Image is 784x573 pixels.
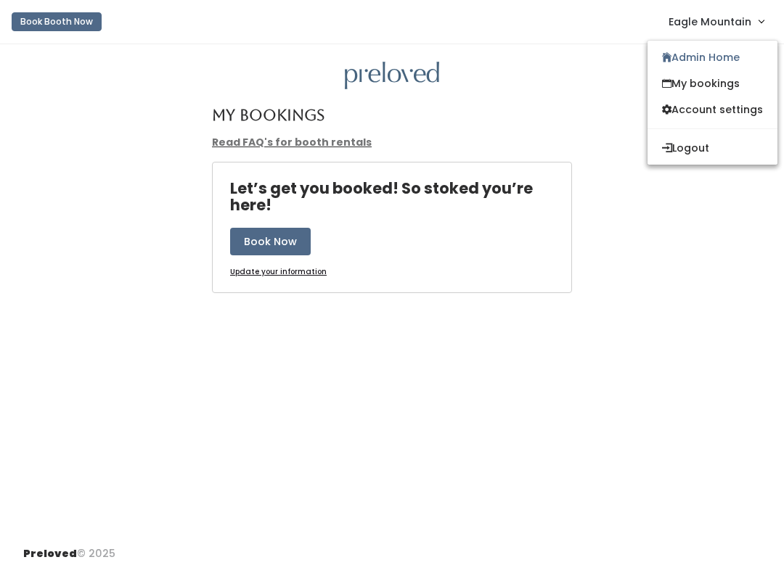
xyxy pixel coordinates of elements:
[23,546,77,561] span: Preloved
[230,267,327,278] a: Update your information
[212,107,324,123] h4: My Bookings
[23,535,115,561] div: © 2025
[345,62,439,90] img: preloved logo
[230,266,327,277] u: Update your information
[648,96,777,123] a: Account settings
[648,70,777,96] a: My bookings
[654,6,778,37] a: Eagle Mountain
[230,228,311,255] button: Book Now
[669,14,751,30] span: Eagle Mountain
[648,44,777,70] a: Admin Home
[12,6,102,38] a: Book Booth Now
[212,135,372,149] a: Read FAQ's for booth rentals
[12,12,102,31] button: Book Booth Now
[230,180,571,213] h4: Let’s get you booked! So stoked you’re here!
[648,135,777,161] button: Logout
